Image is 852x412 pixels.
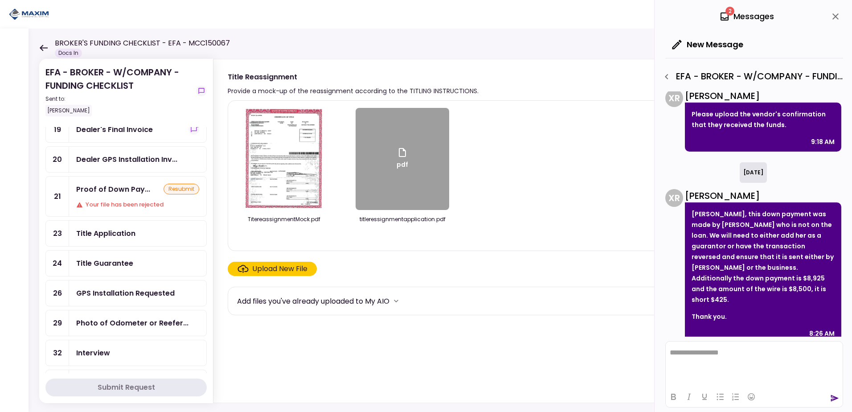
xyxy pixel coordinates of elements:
[45,340,207,366] a: 32Interview
[55,38,230,49] h1: BROKER'S FUNDING CHECKLIST - EFA - MCC150067
[45,116,207,143] a: 19Dealer's Final Invoiceshow-messages
[692,311,835,322] p: Thank you.
[164,184,199,194] div: resubmit
[46,147,69,172] div: 20
[188,124,199,135] button: show-messages
[76,184,150,195] div: Proof of Down Payment 1
[665,33,750,56] button: New Message
[46,251,69,276] div: 24
[45,250,207,276] a: 24Title Guarantee
[45,66,193,116] div: EFA - BROKER - W/COMPANY - FUNDING CHECKLIST
[713,391,728,403] button: Bullet list
[685,189,841,202] div: [PERSON_NAME]
[76,154,177,165] div: Dealer GPS Installation Invoice
[228,262,317,276] span: Click here to upload the required document
[228,71,479,82] div: Title Reassignment
[76,288,175,299] div: GPS Installation Requested
[76,124,153,135] div: Dealer's Final Invoice
[213,59,834,403] div: Title ReassignmentProvide a mock-up of the reassignment according to the TITLING INSTRUCTIONS.sub...
[45,379,207,396] button: Submit Request
[356,215,449,223] div: titleressignmentapplication.pdf
[237,296,389,307] div: Add files you've already uploaded to My AIO
[811,136,835,147] div: 9:18 AM
[740,162,767,183] div: [DATE]
[389,294,403,308] button: more
[9,8,49,21] img: Partner icon
[46,340,69,366] div: 32
[98,382,155,393] div: Submit Request
[76,347,110,358] div: Interview
[45,105,92,116] div: [PERSON_NAME]
[692,109,835,130] p: Please upload the vendor's confirmation that they received the funds.
[76,200,199,209] div: Your file has been rejected
[45,95,193,103] div: Sent to:
[46,221,69,246] div: 23
[45,310,207,336] a: 29Photo of Odometer or Reefer hours
[744,391,759,403] button: Emojis
[45,176,207,217] a: 21Proof of Down Payment 1resubmitYour file has been rejected
[665,189,683,207] div: X R
[666,342,843,386] iframe: Rich Text Area
[697,391,712,403] button: Underline
[830,394,839,403] button: send
[46,310,69,336] div: 29
[397,147,408,171] div: pdf
[76,317,188,329] div: Photo of Odometer or Reefer hours
[46,280,69,306] div: 26
[728,391,743,403] button: Numbered list
[46,177,69,216] div: 21
[228,86,479,96] div: Provide a mock-up of the reassignment according to the TITLING INSTRUCTIONS.
[681,391,696,403] button: Italic
[76,258,133,269] div: Title Guarantee
[76,228,135,239] div: Title Application
[55,49,82,58] div: Docs In
[45,370,207,410] a: 33Company ArticlesresubmitYour file has been rejected
[725,7,734,16] span: 2
[45,280,207,306] a: 26GPS Installation Requested
[809,328,835,339] div: 8:26 AM
[252,264,307,274] div: Upload New File
[659,69,843,84] div: EFA - BROKER - W/COMPANY - FUNDING CHECKLIST - Proof of Down Payment 1
[46,117,69,142] div: 19
[666,391,681,403] button: Bold
[45,220,207,247] a: 23Title Application
[685,89,841,103] div: [PERSON_NAME]
[46,370,69,410] div: 33
[828,9,843,24] button: close
[692,209,835,305] p: [PERSON_NAME], this down payment was made by [PERSON_NAME] who is not on the loan. We will need t...
[719,10,774,23] div: Messages
[45,146,207,173] a: 20Dealer GPS Installation Invoice
[196,86,207,96] button: show-messages
[237,215,331,223] div: TitereassignmentMock.pdf
[665,89,683,107] div: X R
